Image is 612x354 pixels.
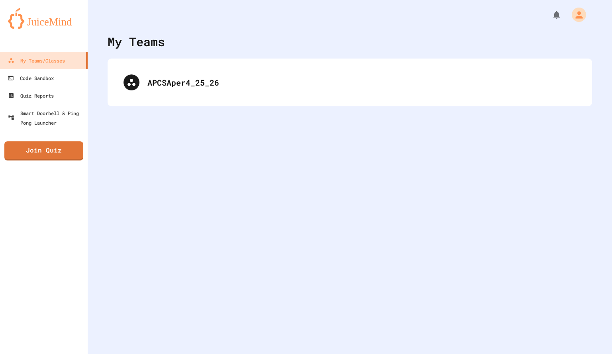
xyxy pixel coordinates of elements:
[537,8,563,22] div: My Notifications
[563,6,588,24] div: My Account
[8,73,54,83] div: Code Sandbox
[4,141,83,160] a: Join Quiz
[8,56,65,65] div: My Teams/Classes
[116,66,584,98] div: APCSAper4_25_26
[8,91,54,100] div: Quiz Reports
[8,8,80,29] img: logo-orange.svg
[147,76,576,88] div: APCSAper4_25_26
[8,108,84,127] div: Smart Doorbell & Ping Pong Launcher
[108,33,165,51] div: My Teams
